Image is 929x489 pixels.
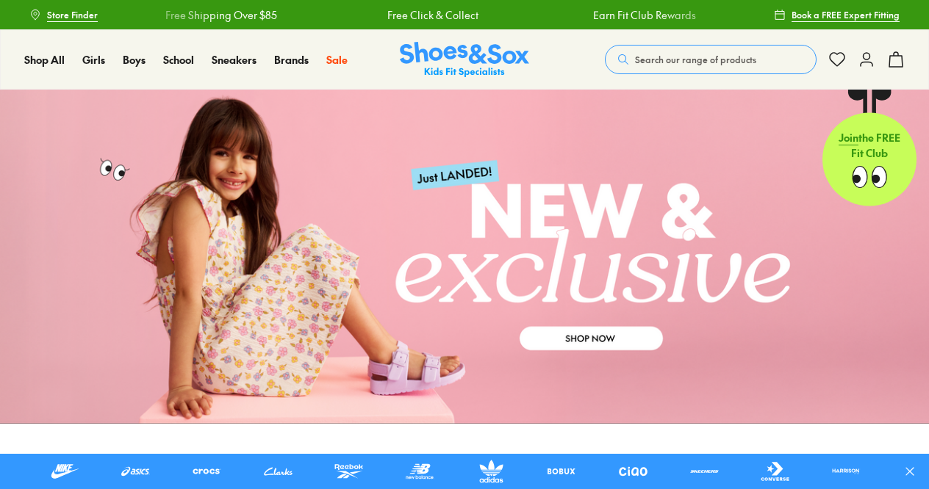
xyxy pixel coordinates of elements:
[82,52,105,67] span: Girls
[387,7,478,23] a: Free Click & Collect
[123,52,146,68] a: Boys
[274,52,309,67] span: Brands
[212,52,257,67] span: Sneakers
[592,7,695,23] a: Earn Fit Club Rewards
[326,52,348,67] span: Sale
[326,52,348,68] a: Sale
[212,52,257,68] a: Sneakers
[24,52,65,67] span: Shop All
[822,89,917,206] a: Jointhe FREE Fit Club
[29,1,98,28] a: Store Finder
[792,8,900,21] span: Book a FREE Expert Fitting
[822,118,917,173] p: the FREE Fit Club
[24,52,65,68] a: Shop All
[123,52,146,67] span: Boys
[82,52,105,68] a: Girls
[400,42,529,78] a: Shoes & Sox
[165,7,276,23] a: Free Shipping Over $85
[774,1,900,28] a: Book a FREE Expert Fitting
[274,52,309,68] a: Brands
[163,52,194,67] span: School
[635,53,756,66] span: Search our range of products
[47,8,98,21] span: Store Finder
[605,45,817,74] button: Search our range of products
[163,52,194,68] a: School
[839,130,858,145] span: Join
[400,42,529,78] img: SNS_Logo_Responsive.svg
